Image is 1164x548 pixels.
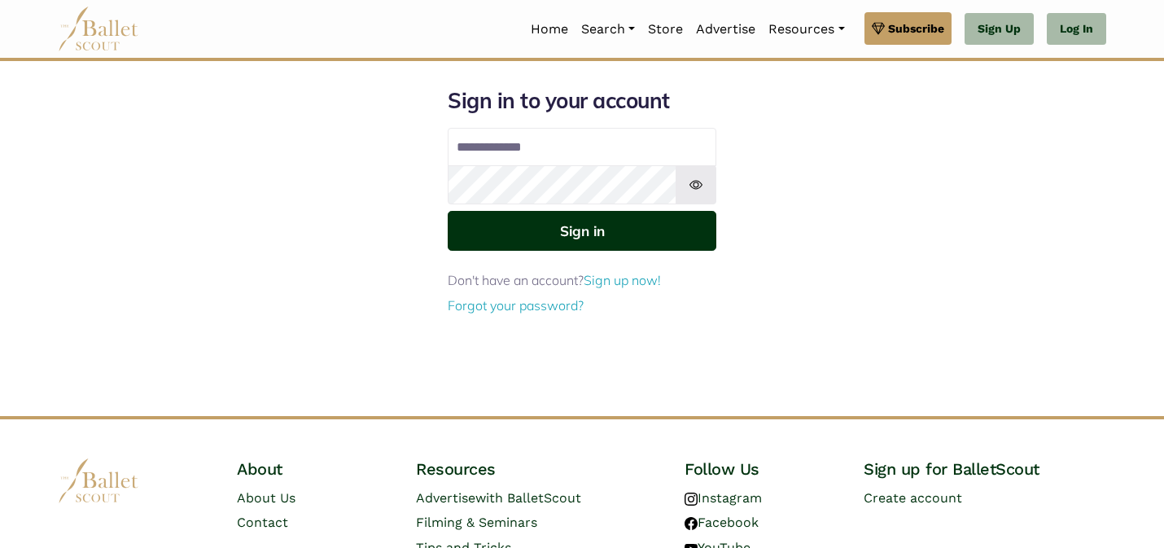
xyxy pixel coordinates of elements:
a: Search [575,12,641,46]
a: Advertisewith BalletScout [416,490,581,506]
a: Facebook [685,515,759,530]
h4: Follow Us [685,458,838,480]
a: Instagram [685,490,762,506]
a: Forgot your password? [448,297,584,313]
p: Don't have an account? [448,270,716,292]
img: logo [58,458,139,503]
a: Log In [1047,13,1106,46]
h4: About [237,458,390,480]
h4: Sign up for BalletScout [864,458,1106,480]
a: Filming & Seminars [416,515,537,530]
a: Advertise [689,12,762,46]
a: Sign up now! [584,272,661,288]
a: Home [524,12,575,46]
h4: Resources [416,458,659,480]
img: gem.svg [872,20,885,37]
a: About Us [237,490,295,506]
a: Create account [864,490,962,506]
h1: Sign in to your account [448,87,716,115]
img: facebook logo [685,517,698,530]
a: Sign Up [965,13,1034,46]
span: with BalletScout [475,490,581,506]
a: Store [641,12,689,46]
a: Contact [237,515,288,530]
button: Sign in [448,211,716,251]
a: Subscribe [864,12,952,45]
a: Resources [762,12,851,46]
img: instagram logo [685,493,698,506]
span: Subscribe [888,20,944,37]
